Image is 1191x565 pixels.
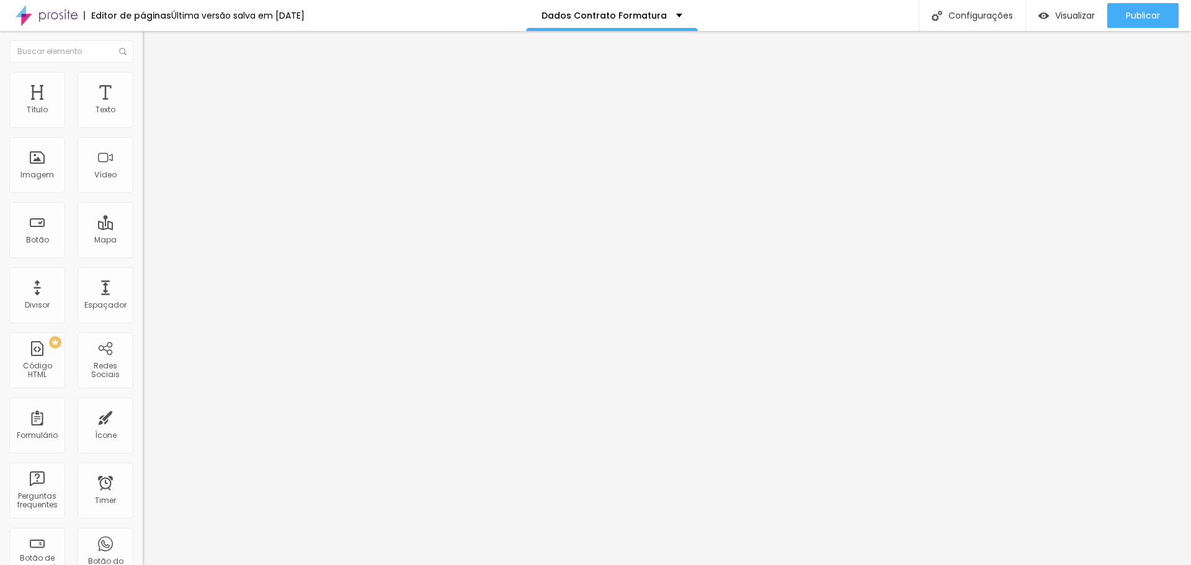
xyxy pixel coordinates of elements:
div: Imagem [20,171,54,179]
div: Perguntas frequentes [12,492,61,510]
button: Visualizar [1026,3,1107,28]
div: Formulário [17,431,58,440]
div: Mapa [94,236,117,244]
div: Timer [95,496,116,505]
img: Icone [119,48,127,55]
iframe: Editor [143,31,1191,565]
span: Visualizar [1055,11,1095,20]
div: Última versão salva em [DATE] [171,11,305,20]
div: Título [27,105,48,114]
div: Vídeo [94,171,117,179]
div: Redes Sociais [81,362,130,380]
p: Dados Contrato Formatura [542,11,667,20]
img: Icone [932,11,942,21]
input: Buscar elemento [9,40,133,63]
div: Botão [26,236,49,244]
div: Editor de páginas [84,11,171,20]
div: Código HTML [12,362,61,380]
div: Texto [96,105,115,114]
div: Divisor [25,301,50,309]
div: Ícone [95,431,117,440]
button: Publicar [1107,3,1179,28]
div: Espaçador [84,301,127,309]
img: view-1.svg [1038,11,1049,21]
span: Publicar [1126,11,1160,20]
